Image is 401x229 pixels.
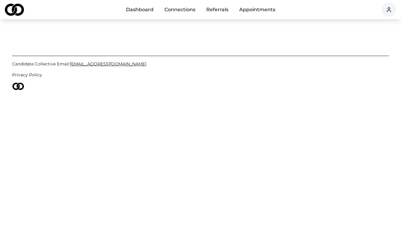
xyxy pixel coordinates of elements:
a: Appointments [234,4,280,16]
img: logo [12,83,24,90]
nav: Main [121,4,280,16]
img: logo [5,4,24,16]
span: [EMAIL_ADDRESS][DOMAIN_NAME] [70,61,146,67]
a: Privacy Policy [12,72,389,78]
a: Referrals [201,4,233,16]
a: Dashboard [121,4,158,16]
a: Candidate Collective Email:[EMAIL_ADDRESS][DOMAIN_NAME] [12,61,389,67]
a: Connections [160,4,200,16]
